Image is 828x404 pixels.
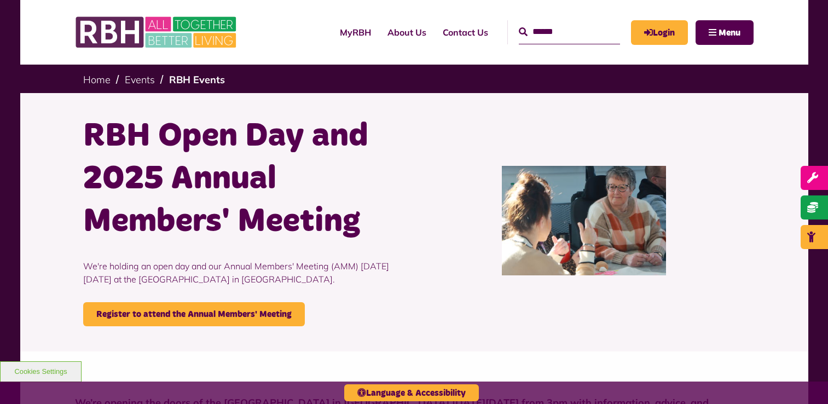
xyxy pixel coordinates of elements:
[344,384,479,401] button: Language & Accessibility
[83,115,406,243] h1: RBH Open Day and 2025 Annual Members' Meeting
[435,18,496,47] a: Contact Us
[502,166,666,275] img: IMG 7040
[169,73,225,86] a: RBH Events
[75,11,239,54] img: RBH
[696,20,754,45] button: Navigation
[125,73,155,86] a: Events
[83,243,406,302] p: We're holding an open day and our Annual Members' Meeting (AMM) [DATE][DATE] at the [GEOGRAPHIC_D...
[83,73,111,86] a: Home
[379,18,435,47] a: About Us
[519,20,620,44] input: Search
[83,302,305,326] a: Register to attend the Annual Members' Meeting
[631,20,688,45] a: MyRBH
[332,18,379,47] a: MyRBH
[779,355,828,404] iframe: Netcall Web Assistant for live chat
[719,28,740,37] span: Menu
